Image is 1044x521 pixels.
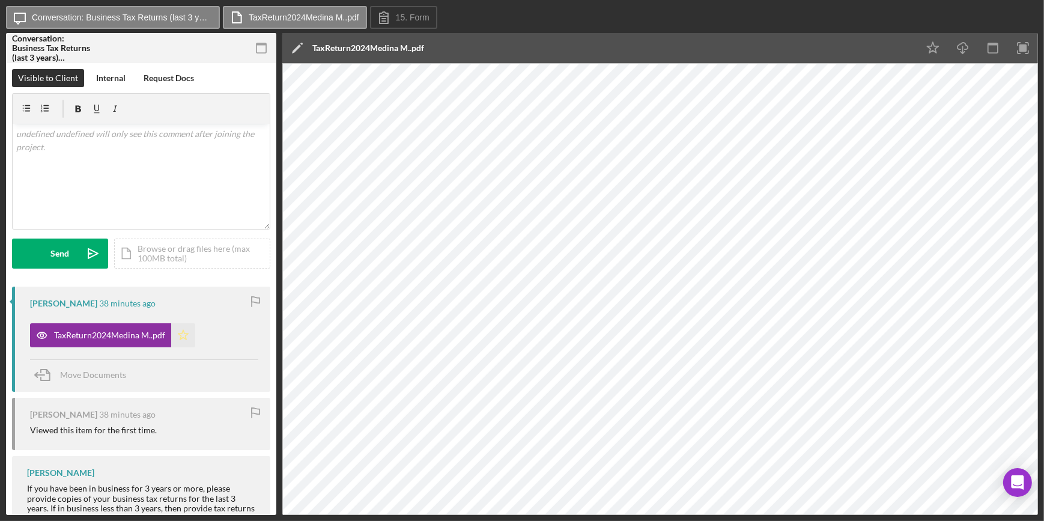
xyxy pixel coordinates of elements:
[54,331,165,340] div: TaxReturn2024Medina M..pdf
[30,425,157,435] div: Viewed this item for the first time.
[96,69,126,87] div: Internal
[27,468,94,478] div: [PERSON_NAME]
[12,34,96,62] div: Conversation: Business Tax Returns (last 3 years) ([PERSON_NAME])
[12,239,108,269] button: Send
[99,410,156,419] time: 2025-09-22 11:49
[12,69,84,87] button: Visible to Client
[51,239,70,269] div: Send
[18,69,78,87] div: Visible to Client
[144,69,194,87] div: Request Docs
[99,299,156,308] time: 2025-09-22 11:50
[138,69,200,87] button: Request Docs
[30,360,138,390] button: Move Documents
[370,6,437,29] button: 15. Form
[30,299,97,308] div: [PERSON_NAME]
[249,13,359,22] label: TaxReturn2024Medina M..pdf
[1003,468,1032,497] div: Open Intercom Messenger
[223,6,367,29] button: TaxReturn2024Medina M..pdf
[396,13,429,22] label: 15. Form
[32,13,212,22] label: Conversation: Business Tax Returns (last 3 years) ([PERSON_NAME])
[30,323,195,347] button: TaxReturn2024Medina M..pdf
[90,69,132,87] button: Internal
[30,410,97,419] div: [PERSON_NAME]
[6,6,220,29] button: Conversation: Business Tax Returns (last 3 years) ([PERSON_NAME])
[60,370,126,380] span: Move Documents
[312,43,424,53] div: TaxReturn2024Medina M..pdf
